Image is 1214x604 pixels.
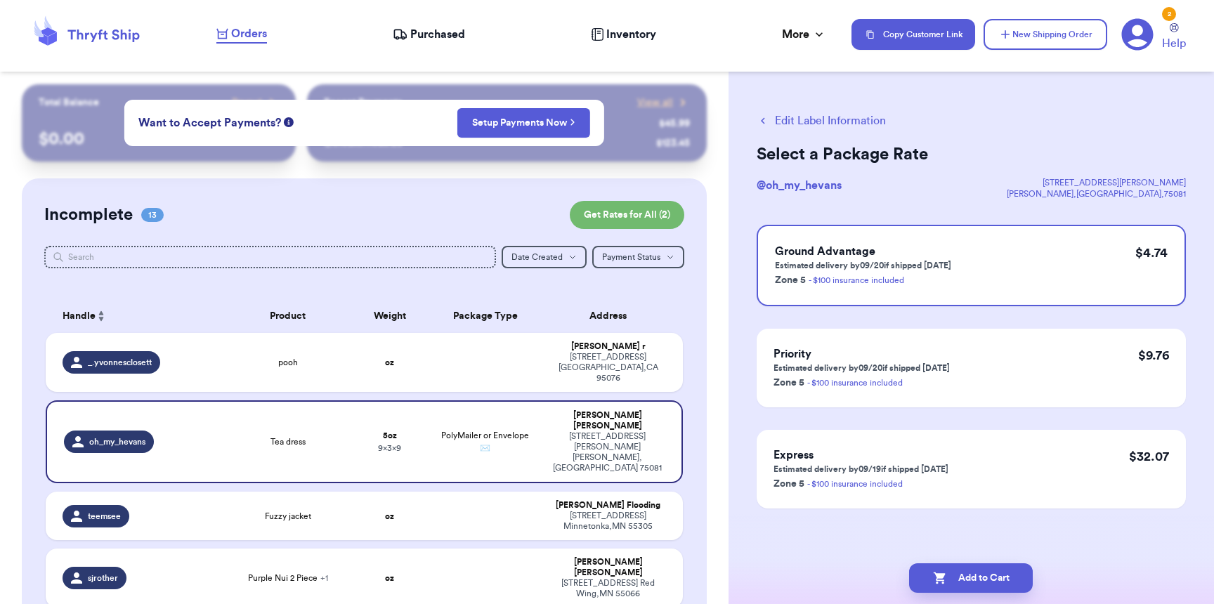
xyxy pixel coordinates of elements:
[551,500,665,511] div: [PERSON_NAME] Flooding
[385,512,394,520] strong: oz
[385,358,394,367] strong: oz
[141,208,164,222] span: 13
[511,253,563,261] span: Date Created
[774,348,811,360] span: Priority
[457,108,590,138] button: Setup Payments Now
[441,431,529,452] span: PolyMailer or Envelope ✉️
[637,96,673,110] span: View all
[782,26,826,43] div: More
[385,574,394,582] strong: oz
[807,379,903,387] a: - $100 insurance included
[428,299,542,333] th: Package Type
[89,436,145,447] span: oh_my_hevans
[270,436,306,447] span: Tea dress
[44,204,133,226] h2: Incomplete
[248,572,328,584] span: Purple Nui 2 Piece
[570,201,684,229] button: Get Rates for All (2)
[224,299,351,333] th: Product
[775,260,951,271] p: Estimated delivery by 09/20 if shipped [DATE]
[96,308,107,324] button: Sort ascending
[542,299,682,333] th: Address
[231,25,267,42] span: Orders
[232,96,262,110] span: Payout
[320,574,328,582] span: + 1
[774,378,804,388] span: Zone 5
[216,25,267,44] a: Orders
[775,275,806,285] span: Zone 5
[265,511,311,522] span: Fuzzy jacket
[774,449,814,461] span: Express
[63,309,96,324] span: Handle
[88,572,118,584] span: sjrother
[1162,7,1176,21] div: 2
[602,253,660,261] span: Payment Status
[393,26,465,43] a: Purchased
[44,246,496,268] input: Search
[774,464,948,475] p: Estimated delivery by 09/19 if shipped [DATE]
[383,431,397,440] strong: 5 oz
[606,26,656,43] span: Inventory
[807,480,903,488] a: - $100 insurance included
[1007,177,1186,188] div: [STREET_ADDRESS][PERSON_NAME]
[551,578,665,599] div: [STREET_ADDRESS] Red Wing , MN 55066
[1129,447,1169,466] p: $ 32.07
[1162,35,1186,52] span: Help
[775,246,875,257] span: Ground Advantage
[809,276,904,284] a: - $100 insurance included
[551,410,664,431] div: [PERSON_NAME] [PERSON_NAME]
[1121,18,1154,51] a: 2
[551,352,665,383] div: [STREET_ADDRESS] [GEOGRAPHIC_DATA] , CA 95076
[909,563,1033,593] button: Add to Cart
[410,26,465,43] span: Purchased
[39,96,99,110] p: Total Balance
[851,19,975,50] button: Copy Customer Link
[551,341,665,352] div: [PERSON_NAME] r
[138,114,281,131] span: Want to Accept Payments?
[351,299,428,333] th: Weight
[774,362,950,374] p: Estimated delivery by 09/20 if shipped [DATE]
[757,180,842,191] span: @ oh_my_hevans
[472,116,575,130] a: Setup Payments Now
[232,96,279,110] a: Payout
[278,357,298,368] span: pooh
[551,557,665,578] div: [PERSON_NAME] [PERSON_NAME]
[1007,188,1186,199] div: [PERSON_NAME] , [GEOGRAPHIC_DATA] , 75081
[656,136,690,150] div: $ 123.45
[757,112,886,129] button: Edit Label Information
[1162,23,1186,52] a: Help
[551,431,664,473] div: [STREET_ADDRESS][PERSON_NAME] [PERSON_NAME] , [GEOGRAPHIC_DATA] 75081
[659,117,690,131] div: $ 45.99
[502,246,587,268] button: Date Created
[757,143,1186,166] h2: Select a Package Rate
[984,19,1107,50] button: New Shipping Order
[637,96,690,110] a: View all
[88,357,152,368] span: _.yvonnesclosett
[551,511,665,532] div: [STREET_ADDRESS] Minnetonka , MN 55305
[592,246,684,268] button: Payment Status
[591,26,656,43] a: Inventory
[774,479,804,489] span: Zone 5
[1138,346,1169,365] p: $ 9.76
[88,511,121,522] span: teemsee
[39,128,279,150] p: $ 0.00
[1135,243,1168,263] p: $ 4.74
[378,444,401,452] span: 9 x 3 x 9
[324,96,402,110] p: Recent Payments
